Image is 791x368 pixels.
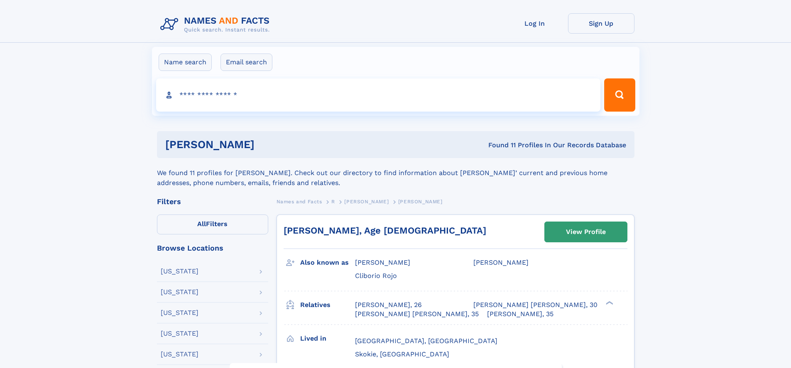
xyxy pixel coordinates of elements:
[331,196,335,207] a: R
[355,300,422,310] a: [PERSON_NAME], 26
[161,330,198,337] div: [US_STATE]
[568,13,634,34] a: Sign Up
[157,158,634,188] div: We found 11 profiles for [PERSON_NAME]. Check out our directory to find information about [PERSON...
[604,78,635,112] button: Search Button
[344,199,389,205] span: [PERSON_NAME]
[156,78,601,112] input: search input
[355,258,410,266] span: [PERSON_NAME]
[159,54,212,71] label: Name search
[300,298,355,312] h3: Relatives
[355,310,479,319] a: [PERSON_NAME] [PERSON_NAME], 35
[161,310,198,316] div: [US_STATE]
[161,289,198,295] div: [US_STATE]
[157,13,277,36] img: Logo Names and Facts
[165,139,372,150] h1: [PERSON_NAME]
[197,220,206,228] span: All
[220,54,272,71] label: Email search
[502,13,568,34] a: Log In
[473,258,529,266] span: [PERSON_NAME]
[161,351,198,358] div: [US_STATE]
[473,300,598,310] a: [PERSON_NAME] [PERSON_NAME], 30
[604,300,614,305] div: ❯
[284,225,486,236] a: [PERSON_NAME], Age [DEMOGRAPHIC_DATA]
[398,199,443,205] span: [PERSON_NAME]
[277,196,322,207] a: Names and Facts
[566,222,606,241] div: View Profile
[344,196,389,207] a: [PERSON_NAME]
[300,331,355,346] h3: Lived in
[487,310,553,319] a: [PERSON_NAME], 35
[300,256,355,270] h3: Also known as
[161,268,198,275] div: [US_STATE]
[157,214,268,234] label: Filters
[331,199,335,205] span: R
[157,244,268,252] div: Browse Locations
[371,141,626,150] div: Found 11 Profiles In Our Records Database
[355,350,449,358] span: Skokie, [GEOGRAPHIC_DATA]
[157,198,268,205] div: Filters
[545,222,627,242] a: View Profile
[355,272,397,280] span: Cliborio Rojo
[355,337,497,345] span: [GEOGRAPHIC_DATA], [GEOGRAPHIC_DATA]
